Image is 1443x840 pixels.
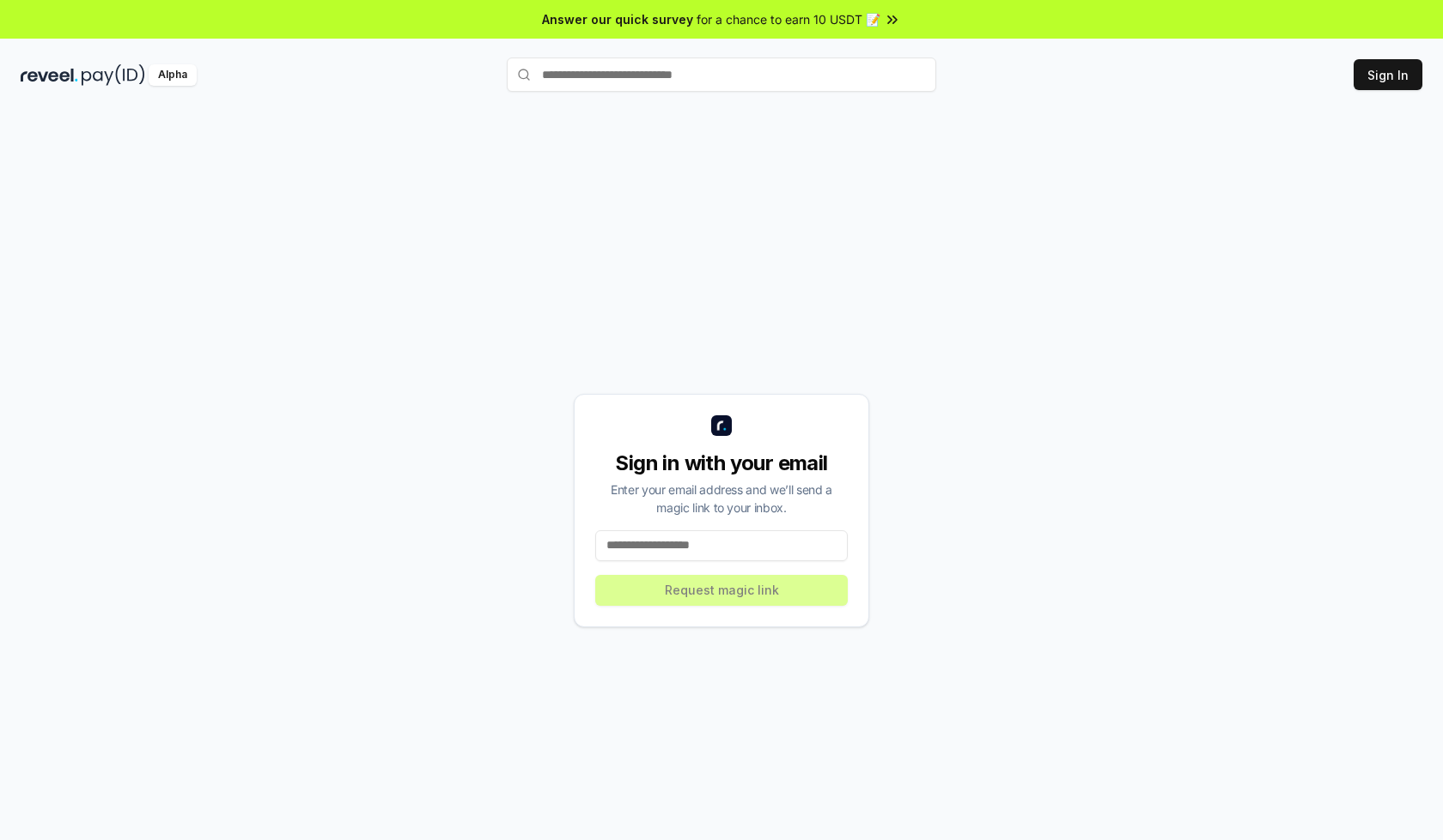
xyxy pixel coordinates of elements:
[149,64,197,86] div: Alpha
[542,10,693,28] span: Answer our quick survey
[595,450,848,477] div: Sign in with your email
[697,10,880,28] span: for a chance to earn 10 USDT 📝
[21,64,78,86] img: reveel_dark
[1354,59,1422,90] button: Sign In
[595,480,848,517] div: Enter your email address and we’ll send a magic link to your inbox.
[711,415,732,436] img: logo_small
[82,64,145,86] img: pay_id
